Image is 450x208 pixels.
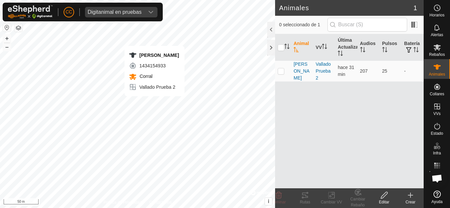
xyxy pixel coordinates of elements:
th: VV [313,34,335,61]
a: Política de Privacidad [103,199,141,205]
span: Estado [431,131,443,135]
p-sorticon: Activar para ordenar [360,48,365,53]
div: dropdown trigger [144,7,157,17]
div: 1434154933 [129,62,179,70]
div: Digitanimal en pruebas [88,10,142,15]
th: Batería [402,34,424,61]
p-sorticon: Activar para ordenar [294,48,299,53]
a: Chat abierto [427,169,447,188]
a: Contáctenos [150,199,172,205]
div: Editar [371,199,397,205]
span: Horarios [430,13,444,17]
th: Audios [357,34,380,61]
img: Logo Gallagher [8,5,53,19]
span: Rebaños [429,53,445,57]
span: 5 sept 2025, 17:04 [338,65,354,77]
th: Animal [291,34,313,61]
span: 0 seleccionado de 1 [279,21,327,28]
p-sorticon: Activar para ordenar [284,45,290,50]
div: Vallado Prueba 2 [129,83,179,91]
span: Alertas [431,33,443,37]
span: [PERSON_NAME] [294,61,310,81]
span: i [268,198,269,204]
span: Eliminar [271,200,286,204]
button: i [265,198,272,205]
span: 1 [413,3,417,13]
a: Ayuda [424,188,450,206]
div: Cambiar Rebaño [345,196,371,208]
div: [PERSON_NAME] [129,51,179,59]
button: Capas del Mapa [14,24,22,32]
span: Collares [430,92,444,96]
button: Restablecer Mapa [3,24,11,32]
div: Rutas [292,199,318,205]
button: + [3,35,11,42]
div: Crear [397,199,424,205]
p-sorticon: Activar para ordenar [322,45,327,50]
span: VVs [433,112,440,116]
span: Ayuda [432,200,443,204]
span: Animales [429,72,445,76]
th: Pulsos [380,34,402,61]
td: 207 [357,60,380,81]
span: CC [66,9,72,15]
button: – [3,43,11,51]
span: Mapa de Calor [426,171,448,179]
span: Corral [138,74,153,79]
input: Buscar (S) [327,18,407,32]
td: - [402,60,424,81]
div: Cambiar VV [318,199,345,205]
p-sorticon: Activar para ordenar [382,48,387,53]
td: 25 [380,60,402,81]
h2: Animales [279,4,413,12]
a: Vallado Prueba 2 [316,61,331,81]
span: Digitanimal en pruebas [85,7,144,17]
p-sorticon: Activar para ordenar [413,48,419,53]
span: Infra [433,151,441,155]
th: Última Actualización [335,34,357,61]
p-sorticon: Activar para ordenar [338,52,343,57]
